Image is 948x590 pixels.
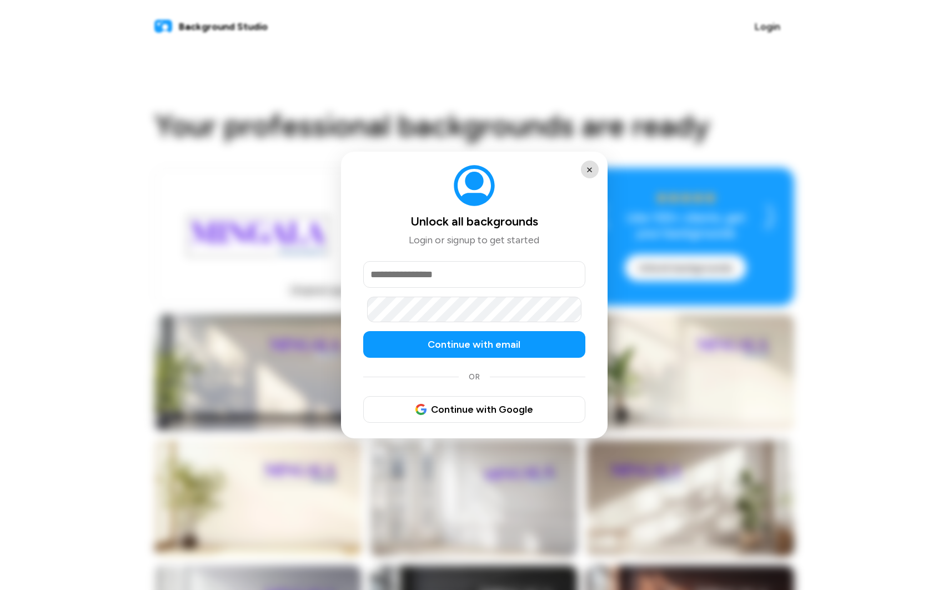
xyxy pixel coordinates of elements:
button: Close [581,161,599,178]
img: Google [415,404,427,415]
span: OR [469,371,480,383]
button: GoogleContinue with Google [363,396,585,423]
span: Continue with email [428,337,520,352]
h2: Unlock all backgrounds [410,215,538,228]
p: Login or signup to get started [409,233,539,248]
button: Continue with email [363,331,585,358]
span: Continue with Google [415,402,533,417]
